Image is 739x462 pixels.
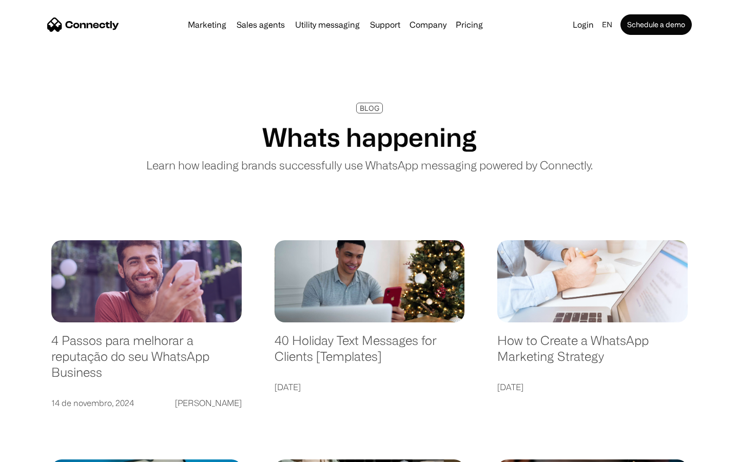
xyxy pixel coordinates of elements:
div: Company [410,17,446,32]
div: BLOG [360,104,379,112]
ul: Language list [21,444,62,458]
a: Sales agents [232,21,289,29]
a: Support [366,21,404,29]
div: en [602,17,612,32]
aside: Language selected: English [10,444,62,458]
div: [DATE] [275,380,301,394]
a: Schedule a demo [620,14,692,35]
a: Pricing [452,21,487,29]
a: Login [569,17,598,32]
div: [DATE] [497,380,523,394]
p: Learn how leading brands successfully use WhatsApp messaging powered by Connectly. [146,157,593,174]
a: Utility messaging [291,21,364,29]
h1: Whats happening [262,122,477,152]
div: 14 de novembro, 2024 [51,396,134,410]
div: [PERSON_NAME] [175,396,242,410]
a: 4 Passos para melhorar a reputação do seu WhatsApp Business [51,333,242,390]
a: Marketing [184,21,230,29]
a: How to Create a WhatsApp Marketing Strategy [497,333,688,374]
a: 40 Holiday Text Messages for Clients [Templates] [275,333,465,374]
